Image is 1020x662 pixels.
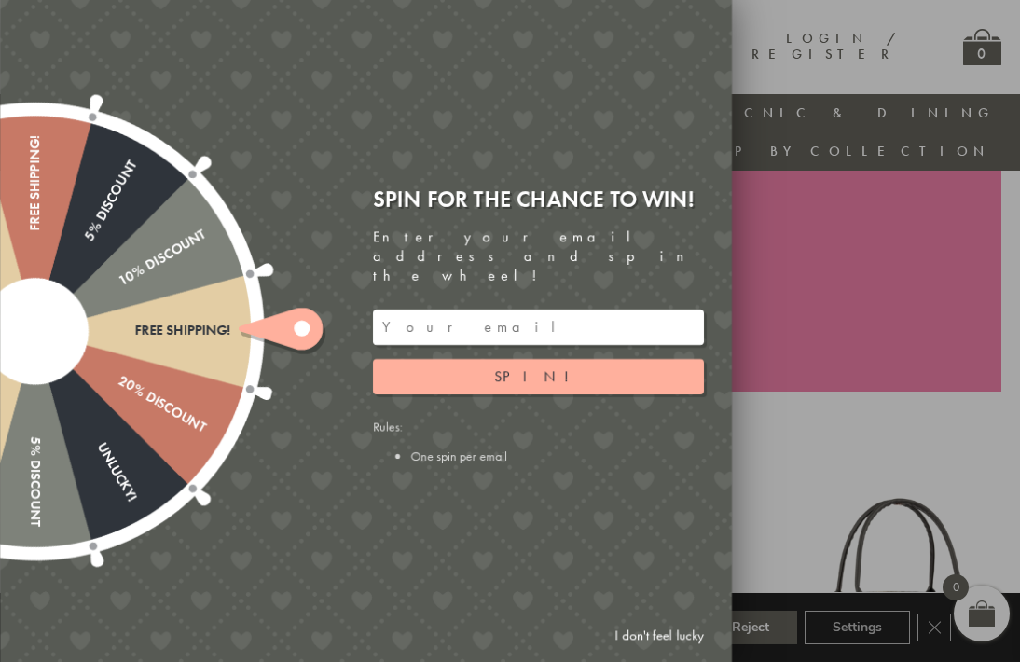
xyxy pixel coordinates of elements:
input: Your email [373,310,704,345]
div: 20% Discount [31,324,208,436]
div: 5% Discount [27,331,43,527]
div: Rules: [373,418,704,464]
div: Free shipping! [35,323,231,338]
div: Unlucky! [28,327,140,504]
div: Enter your email address and spin the wheel! [373,228,704,285]
a: I don't feel lucky [605,618,713,653]
div: 10% Discount [31,227,208,338]
span: Spin! [494,366,583,386]
div: Free shipping! [27,135,43,331]
div: Spin for the chance to win! [373,185,704,214]
li: One spin per email [410,448,704,464]
div: 5% Discount [28,158,140,335]
button: Spin! [373,359,704,394]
